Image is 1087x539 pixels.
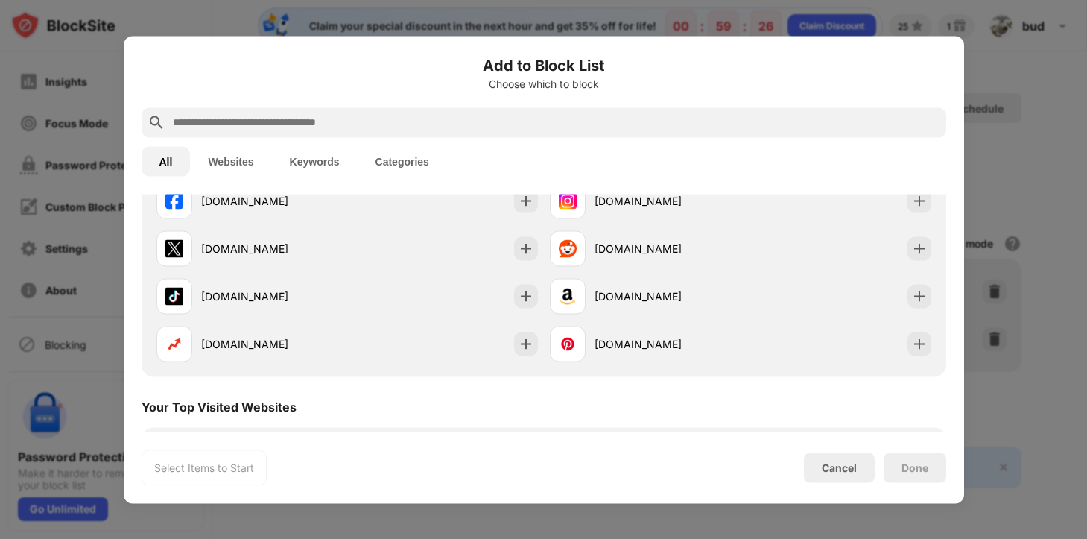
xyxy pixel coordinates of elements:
button: Keywords [272,146,358,176]
div: [DOMAIN_NAME] [595,193,741,209]
div: [DOMAIN_NAME] [201,241,347,256]
img: favicons [165,239,183,257]
div: Your Top Visited Websites [142,399,297,414]
button: Categories [358,146,447,176]
div: Done [901,461,928,473]
img: favicons [165,335,183,353]
div: [DOMAIN_NAME] [201,336,347,352]
div: [DOMAIN_NAME] [595,336,741,352]
img: favicons [559,335,577,353]
h6: Add to Block List [142,54,946,76]
img: favicons [165,287,183,305]
div: Cancel [822,461,857,474]
button: Websites [190,146,271,176]
img: favicons [559,239,577,257]
div: [DOMAIN_NAME] [201,289,347,304]
div: [DOMAIN_NAME] [595,241,741,256]
button: All [142,146,191,176]
img: favicons [165,192,183,209]
div: [DOMAIN_NAME] [201,193,347,209]
img: favicons [559,287,577,305]
div: Select Items to Start [154,460,254,475]
img: search.svg [148,113,165,131]
div: [DOMAIN_NAME] [595,289,741,304]
div: Choose which to block [142,78,946,89]
img: favicons [559,192,577,209]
